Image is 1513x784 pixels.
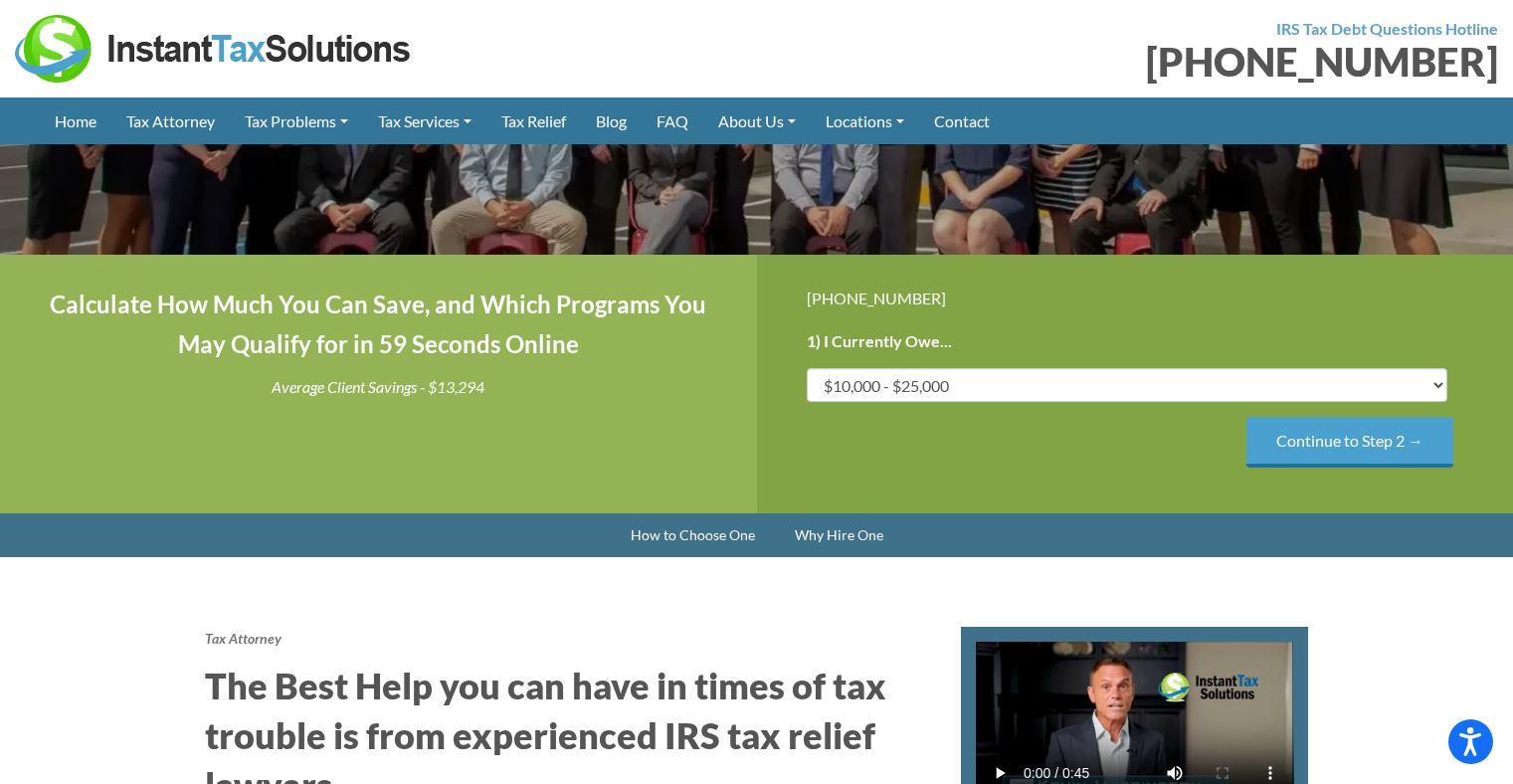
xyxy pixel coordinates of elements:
[811,98,919,144] a: Locations
[40,98,111,144] a: Home
[772,42,1499,82] div: [PHONE_NUMBER]
[1276,19,1498,38] strong: IRS Tax Debt Questions Hotline
[703,98,811,144] a: About Us
[363,98,486,144] a: Tax Services
[486,98,581,144] a: Tax Relief
[807,331,952,352] label: 1) I Currently Owe...
[111,98,230,144] a: Tax Attorney
[272,377,484,396] i: Average Client Savings - $13,294
[807,285,1464,311] div: [PHONE_NUMBER]
[205,630,282,647] strong: Tax Attorney
[230,98,363,144] a: Tax Problems
[1246,417,1453,468] input: Continue to Step 2 →
[50,285,707,366] h4: Calculate How Much You Can Save, and Which Programs You May Qualify for in 59 Seconds Online
[15,37,413,56] a: Instant Tax Solutions Logo
[581,98,642,144] a: Blog
[642,98,703,144] a: FAQ
[15,15,413,83] img: Instant Tax Solutions Logo
[611,513,775,557] a: How to Choose One
[775,513,903,557] a: Why Hire One
[919,98,1005,144] a: Contact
